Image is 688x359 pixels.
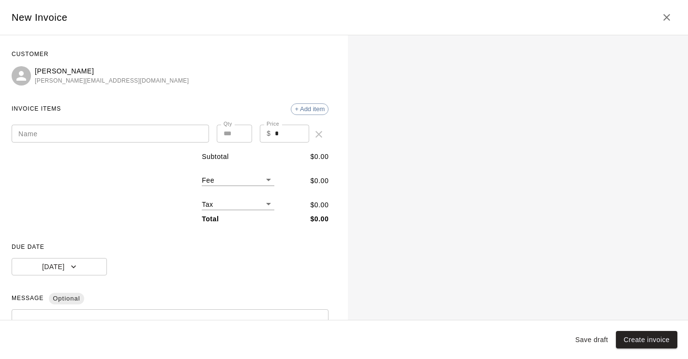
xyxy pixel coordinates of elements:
[12,258,107,276] button: [DATE]
[310,176,329,186] p: $ 0.00
[35,66,189,76] p: [PERSON_NAME]
[291,103,329,115] div: + Add item
[657,8,676,27] button: Close
[202,215,219,223] b: Total
[202,152,229,162] p: Subtotal
[12,101,61,117] span: INVOICE ITEMS
[224,120,232,128] label: Qty
[12,240,329,255] span: DUE DATE
[616,331,677,349] button: Create invoice
[12,47,329,62] span: CUSTOMER
[267,120,279,128] label: Price
[310,200,329,210] p: $ 0.00
[35,76,189,86] span: [PERSON_NAME][EMAIL_ADDRESS][DOMAIN_NAME]
[310,215,329,223] b: $ 0.00
[291,105,328,113] span: + Add item
[310,152,329,162] p: $ 0.00
[267,129,270,139] p: $
[12,11,68,24] h5: New Invoice
[571,331,612,349] button: Save draft
[49,290,84,307] span: Optional
[12,291,329,306] span: MESSAGE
